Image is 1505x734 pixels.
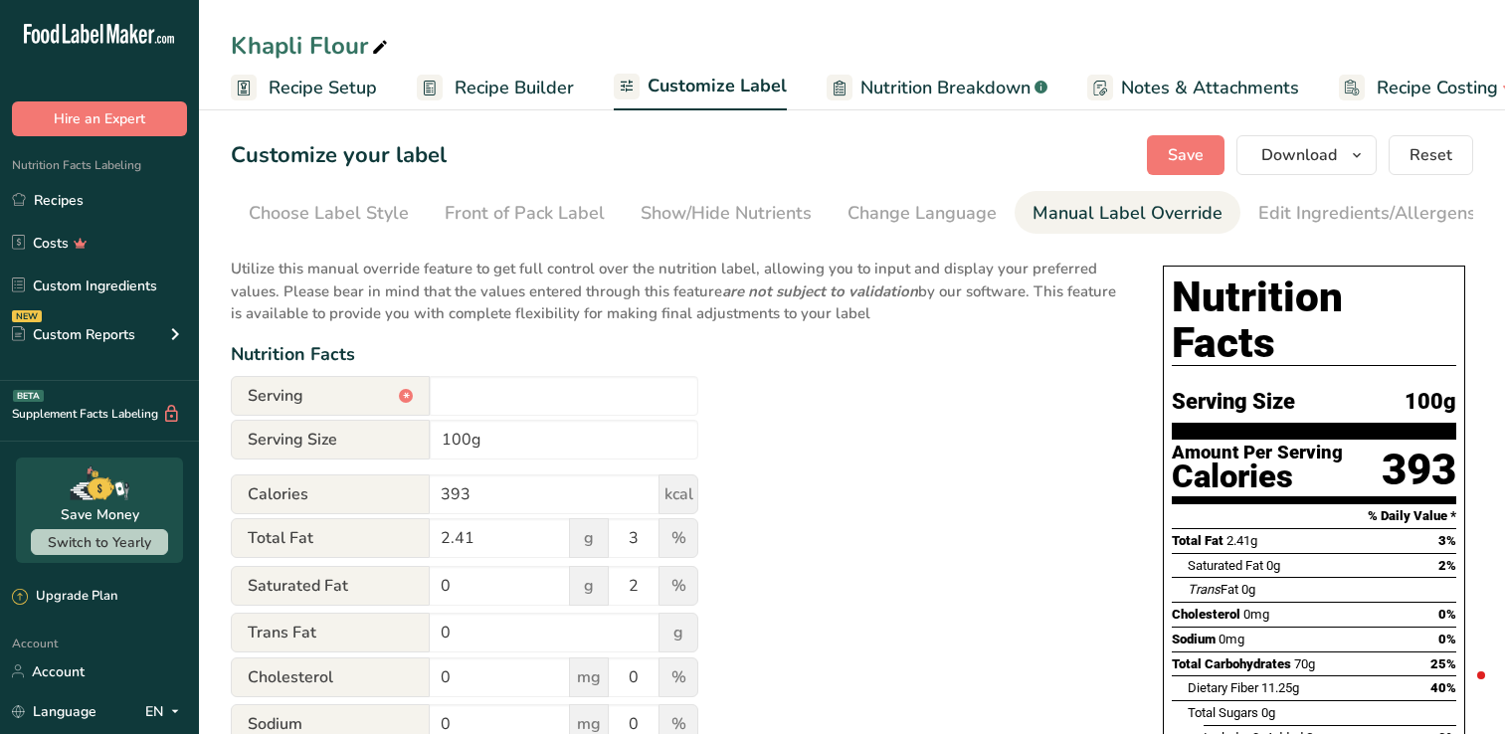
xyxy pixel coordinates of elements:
[1294,656,1315,671] span: 70g
[1243,607,1269,622] span: 0mg
[1172,462,1343,491] div: Calories
[1172,390,1295,415] span: Serving Size
[231,139,447,172] h1: Customize your label
[658,518,698,558] span: %
[1188,680,1258,695] span: Dietary Fiber
[1188,558,1263,573] span: Saturated Fat
[1236,135,1377,175] button: Download
[1261,680,1299,695] span: 11.25g
[1219,632,1244,646] span: 0mg
[231,613,430,652] span: Trans Fat
[658,474,698,514] span: kcal
[231,28,392,64] div: Khapli Flour
[1172,607,1240,622] span: Cholesterol
[658,657,698,697] span: %
[1172,632,1216,646] span: Sodium
[231,566,430,606] span: Saturated Fat
[569,657,609,697] span: mg
[847,200,997,227] div: Change Language
[1168,143,1204,167] span: Save
[658,566,698,606] span: %
[12,694,96,729] a: Language
[1172,444,1343,462] div: Amount Per Serving
[1430,680,1456,695] span: 40%
[569,518,609,558] span: g
[231,657,430,697] span: Cholesterol
[1382,444,1456,496] div: 393
[1438,607,1456,622] span: 0%
[231,66,377,110] a: Recipe Setup
[31,529,168,555] button: Switch to Yearly
[1410,143,1452,167] span: Reset
[231,376,430,416] span: Serving
[1241,582,1255,597] span: 0g
[722,281,918,301] b: are not subject to validation
[1188,582,1238,597] span: Fat
[12,101,187,136] button: Hire an Expert
[1226,533,1257,548] span: 2.41g
[1389,135,1473,175] button: Reset
[1188,582,1221,597] i: Trans
[455,75,574,101] span: Recipe Builder
[1147,135,1224,175] button: Save
[1172,504,1456,528] section: % Daily Value *
[249,200,409,227] div: Choose Label Style
[269,75,377,101] span: Recipe Setup
[569,566,609,606] span: g
[12,310,42,322] div: NEW
[231,246,1123,325] p: Utilize this manual override feature to get full control over the nutrition label, allowing you t...
[648,73,787,99] span: Customize Label
[1438,558,1456,573] span: 2%
[231,474,430,514] span: Calories
[658,613,698,652] span: g
[231,341,1123,368] div: Nutrition Facts
[13,390,44,402] div: BETA
[12,324,135,345] div: Custom Reports
[1438,632,1456,646] span: 0%
[417,66,574,110] a: Recipe Builder
[1430,656,1456,671] span: 25%
[1033,200,1223,227] div: Manual Label Override
[1405,390,1456,415] span: 100g
[1266,558,1280,573] span: 0g
[231,518,430,558] span: Total Fat
[1438,533,1456,548] span: 3%
[860,75,1031,101] span: Nutrition Breakdown
[231,420,430,459] span: Serving Size
[61,504,139,525] div: Save Money
[1087,66,1299,110] a: Notes & Attachments
[614,64,787,111] a: Customize Label
[1188,705,1258,720] span: Total Sugars
[1261,705,1275,720] span: 0g
[445,200,605,227] div: Front of Pack Label
[48,533,151,552] span: Switch to Yearly
[1172,370,1456,390] div: ‎
[1261,143,1337,167] span: Download
[1172,656,1291,671] span: Total Carbohydrates
[641,200,812,227] div: Show/Hide Nutrients
[1121,75,1299,101] span: Notes & Attachments
[12,587,117,607] div: Upgrade Plan
[1377,75,1498,101] span: Recipe Costing
[827,66,1047,110] a: Nutrition Breakdown
[145,699,187,723] div: EN
[1437,666,1485,714] iframe: Intercom live chat
[1172,275,1456,366] h1: Nutrition Facts
[1172,533,1223,548] span: Total Fat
